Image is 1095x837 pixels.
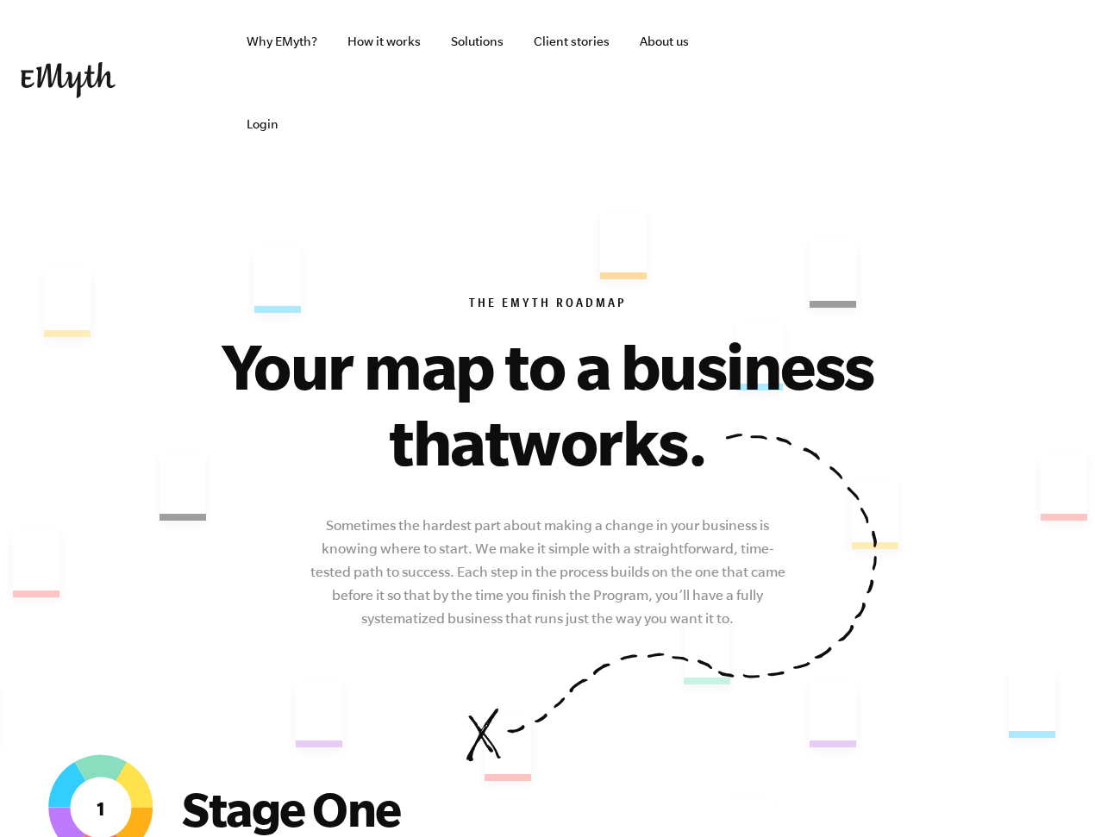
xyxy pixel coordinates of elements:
h2: Stage One [182,781,527,836]
iframe: Embedded CTA [893,64,1074,102]
p: Sometimes the hardest part about making a change in your business is knowing where to start. We m... [307,514,788,630]
a: Login [233,83,292,166]
span: works. [508,405,706,478]
h6: The EMyth Roadmap [23,297,1072,314]
img: EMyth [21,62,116,98]
h1: Your map to a business that [168,328,927,479]
iframe: Embedded CTA [704,56,885,110]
